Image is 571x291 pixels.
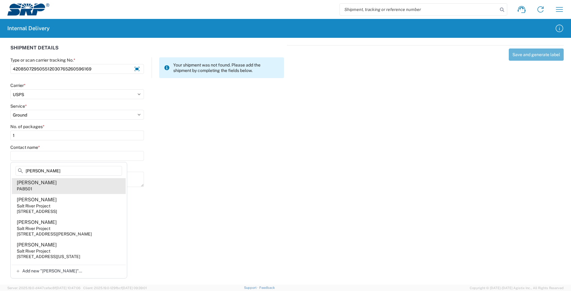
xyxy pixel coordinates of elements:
a: Support [244,286,259,289]
div: PAB501 [17,186,32,192]
div: [PERSON_NAME] [17,264,57,271]
span: Add new "[PERSON_NAME]"... [22,268,82,274]
div: Salt River Project [17,226,50,231]
div: [STREET_ADDRESS][US_STATE] [17,254,80,259]
label: No. of packages [10,124,45,129]
div: [STREET_ADDRESS] [17,209,57,214]
span: Client: 2025.19.0-129fbcf [83,286,147,290]
span: [DATE] 09:39:01 [122,286,147,290]
label: Service [10,103,27,109]
div: [PERSON_NAME] [17,196,57,203]
div: [PERSON_NAME] [17,242,57,248]
div: [PERSON_NAME] [17,179,57,186]
h2: Internal Delivery [7,25,50,32]
div: [PERSON_NAME] [17,219,57,226]
div: Salt River Project [17,248,50,254]
img: srp [7,3,49,16]
div: [STREET_ADDRESS][PERSON_NAME] [17,231,92,237]
input: Shipment, tracking or reference number [340,4,498,15]
a: Feedback [259,286,275,289]
label: Contact name [10,145,40,150]
div: Salt River Project [17,203,50,209]
span: Your shipment was not found. Please add the shipment by completing the fields below. [173,62,279,73]
label: Type or scan carrier tracking No. [10,57,75,63]
span: Copyright © [DATE]-[DATE] Agistix Inc., All Rights Reserved [470,285,564,291]
span: Server: 2025.19.0-d447cefac8f [7,286,81,290]
span: [DATE] 10:47:06 [56,286,81,290]
div: SHIPMENT DETAILS [10,45,284,57]
label: Carrier [10,83,26,88]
